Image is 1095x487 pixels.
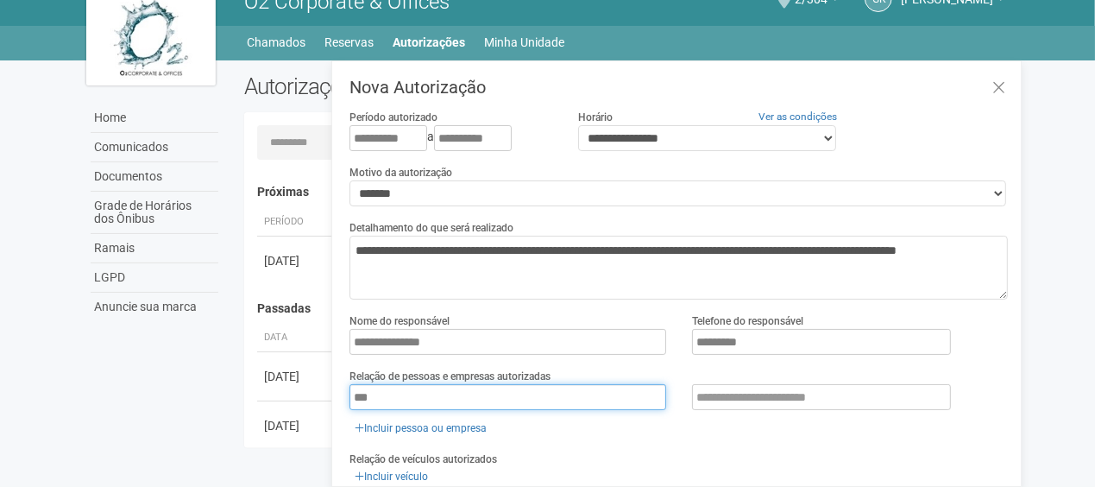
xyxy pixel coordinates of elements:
[91,263,218,293] a: LGPD
[257,208,335,237] th: Período
[244,73,614,99] h2: Autorizações
[91,133,218,162] a: Comunicados
[91,293,218,321] a: Anuncie sua marca
[257,324,335,352] th: Data
[257,302,997,315] h4: Passadas
[349,419,492,438] a: Incluir pessoa ou empresa
[91,162,218,192] a: Documentos
[349,369,551,384] label: Relação de pessoas e empresas autorizadas
[91,192,218,234] a: Grade de Horários dos Ônibus
[257,186,997,199] h4: Próximas
[264,252,328,269] div: [DATE]
[264,368,328,385] div: [DATE]
[349,467,433,486] a: Incluir veículo
[349,165,452,180] label: Motivo da autorização
[349,79,1008,96] h3: Nova Autorização
[264,417,328,434] div: [DATE]
[248,30,306,54] a: Chamados
[393,30,466,54] a: Autorizações
[349,220,513,236] label: Detalhamento do que será realizado
[758,111,837,123] a: Ver as condições
[349,452,497,467] label: Relação de veículos autorizados
[91,104,218,133] a: Home
[325,30,374,54] a: Reservas
[349,110,437,125] label: Período autorizado
[349,313,450,329] label: Nome do responsável
[578,110,613,125] label: Horário
[485,30,565,54] a: Minha Unidade
[91,234,218,263] a: Ramais
[349,125,551,151] div: a
[692,313,803,329] label: Telefone do responsável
